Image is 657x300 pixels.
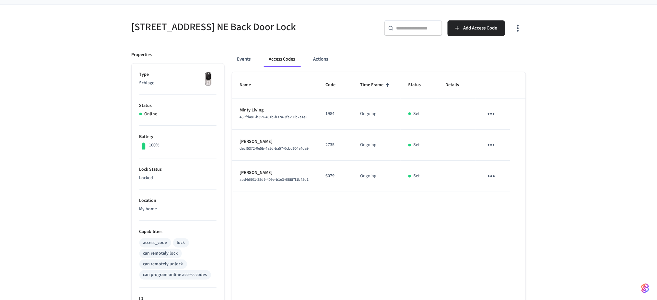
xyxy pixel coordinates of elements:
div: access_code [143,239,167,246]
span: Add Access Code [463,24,497,32]
p: Locked [139,175,217,181]
div: can remotely lock [143,250,178,257]
p: Type [139,71,217,78]
p: 6079 [326,173,345,179]
p: Lock Status [139,166,217,173]
button: Events [232,52,256,67]
p: Status [139,102,217,109]
div: can program online access codes [143,271,207,278]
div: ant example [232,52,526,67]
p: Properties [132,52,152,58]
span: Time Frame [360,80,392,90]
span: Code [326,80,344,90]
div: lock [177,239,185,246]
p: [PERSON_NAME] [240,169,310,176]
div: can remotely unlock [143,261,183,268]
button: Add Access Code [448,20,505,36]
span: Details [446,80,468,90]
span: abd4d901-25d9-409e-b1e3-65887f1b45d1 [240,177,309,182]
p: 1984 [326,110,345,117]
table: sticky table [232,72,526,192]
p: Set [414,173,420,179]
p: [PERSON_NAME] [240,138,310,145]
td: Ongoing [352,98,400,130]
span: decf5372-0e5b-4a5d-ba57-0cbd604a4da9 [240,146,309,151]
img: SeamLogoGradient.69752ec5.svg [641,283,649,294]
p: Battery [139,133,217,140]
td: Ongoing [352,161,400,192]
p: 2735 [326,142,345,148]
button: Access Codes [264,52,300,67]
img: Yale Assure Touchscreen Wifi Smart Lock, Satin Nickel, Front [200,71,217,87]
td: Ongoing [352,130,400,161]
p: Set [414,110,420,117]
span: Name [240,80,260,90]
button: Actions [308,52,334,67]
p: My home [139,206,217,213]
p: 100% [149,142,160,149]
p: Online [145,111,158,118]
p: Capabilities [139,228,217,235]
h5: [STREET_ADDRESS] NE Back Door Lock [132,20,325,34]
span: 485fd481-b359-461b-b32a-3fa290b2a1e5 [240,114,308,120]
span: Status [408,80,429,90]
p: Set [414,142,420,148]
p: Location [139,197,217,204]
p: Minty Living [240,107,310,114]
p: Schlage [139,80,217,87]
